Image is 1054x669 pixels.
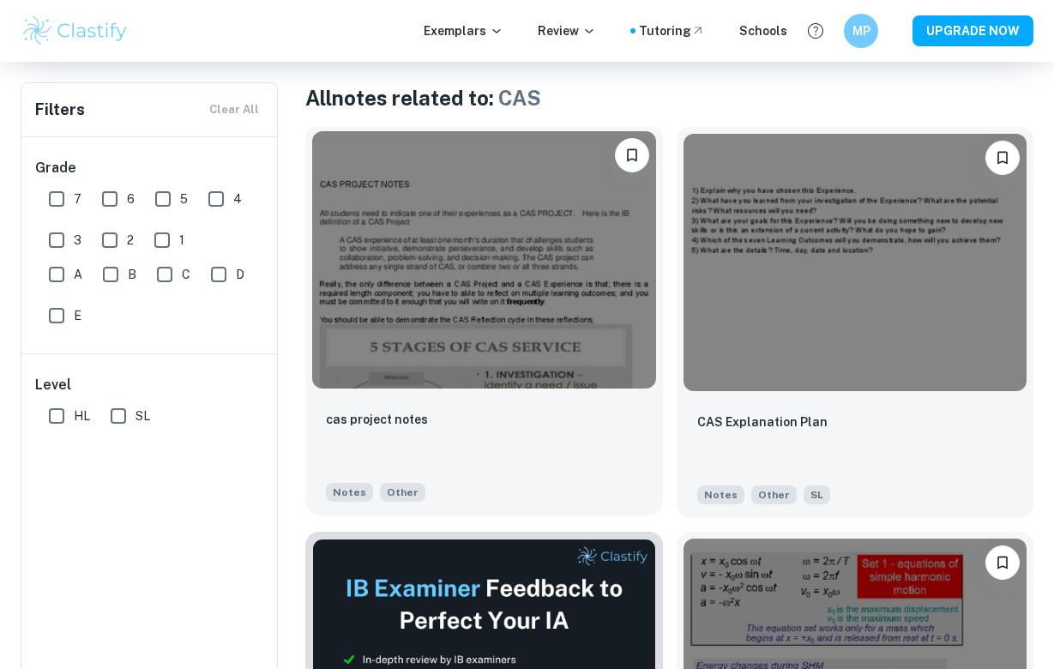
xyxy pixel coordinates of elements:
[538,21,596,40] p: Review
[312,131,656,389] img: Other Notes example thumbnail: cas project notes
[801,16,830,45] button: Help and Feedback
[21,14,129,48] img: Clastify logo
[677,127,1034,518] a: BookmarkCAS Explanation PlanNotesOtherSL
[985,545,1020,580] button: Bookmark
[380,483,425,502] span: Other
[233,190,242,208] span: 4
[912,15,1033,46] button: UPGRADE NOW
[127,231,134,250] span: 2
[739,21,787,40] a: Schools
[180,190,188,208] span: 5
[74,265,82,284] span: A
[127,190,135,208] span: 6
[424,21,503,40] p: Exemplars
[615,138,649,172] button: Bookmark
[326,410,428,429] p: cas project notes
[74,306,81,325] span: E
[236,265,244,284] span: D
[684,134,1027,391] img: Other Notes example thumbnail: CAS Explanation Plan
[697,485,744,504] span: Notes
[804,485,830,504] span: SL
[128,265,136,284] span: B
[35,375,265,395] h6: Level
[179,231,184,250] span: 1
[74,407,90,425] span: HL
[751,485,797,504] span: Other
[844,14,878,48] button: MP
[639,21,705,40] a: Tutoring
[697,413,828,431] p: CAS Explanation Plan
[136,407,150,425] span: SL
[985,141,1020,175] button: Bookmark
[498,86,541,110] span: CAS
[74,190,81,208] span: 7
[852,21,871,40] h6: MP
[74,231,81,250] span: 3
[35,158,265,178] h6: Grade
[305,82,1033,113] h1: All notes related to:
[305,127,663,518] a: Bookmarkcas project notesNotesOther
[35,98,85,122] h6: Filters
[182,265,190,284] span: C
[326,483,373,502] span: Notes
